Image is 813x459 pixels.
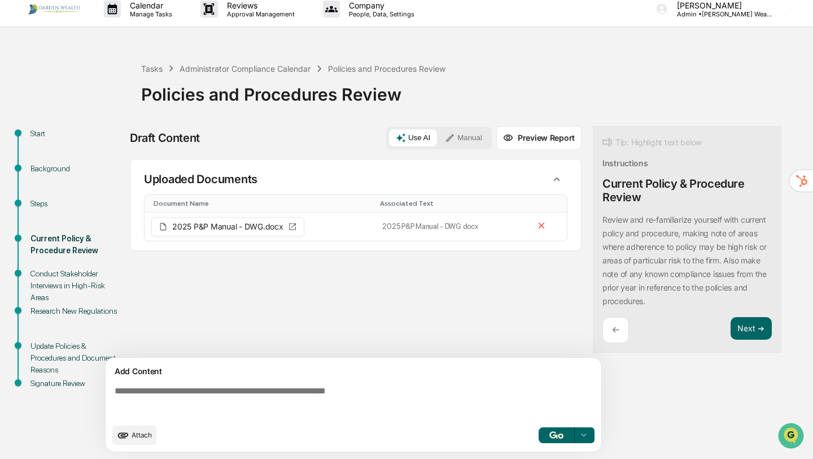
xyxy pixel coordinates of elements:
[11,86,32,107] img: 1746055101610-c473b297-6a78-478c-a979-82029cc54cd1
[154,200,371,207] div: Toggle SortBy
[130,131,200,145] div: Draft Content
[144,172,257,186] p: Uploaded Documents
[27,2,81,16] img: logo
[121,1,178,10] p: Calendar
[218,1,300,10] p: Reviews
[496,126,582,150] button: Preview Report
[389,129,437,146] button: Use AI
[30,128,123,140] div: Start
[668,10,773,18] p: Admin • [PERSON_NAME] Wealth Group
[30,340,123,376] div: Update Policies & Procedures and Document Reasons
[30,233,123,257] div: Current Policy & Procedure Review
[7,159,76,180] a: 🔎Data Lookup
[132,431,152,439] span: Attach
[11,144,20,153] div: 🖐️
[80,191,137,200] a: Powered byPylon
[7,138,77,158] a: 🖐️Preclearance
[112,192,137,200] span: Pylon
[30,305,123,317] div: Research New Regulations
[192,90,206,103] button: Start new chat
[112,426,156,445] button: upload document
[218,10,300,18] p: Approval Management
[380,200,522,207] div: Toggle SortBy
[30,268,123,304] div: Conduct Stakeholder Interviews in High-Risk Areas
[121,10,178,18] p: Manage Tasks
[549,431,563,439] img: Go
[38,98,143,107] div: We're available if you need us!
[11,165,20,174] div: 🔎
[340,1,420,10] p: Company
[668,1,773,10] p: [PERSON_NAME]
[375,213,527,241] td: 2025 P&P Manual - DWG.docx
[141,64,163,73] div: Tasks
[11,24,206,42] p: How can we help?
[82,144,91,153] div: 🗄️
[539,427,575,443] button: Go
[112,365,595,378] div: Add Content
[30,163,123,175] div: Background
[77,138,145,158] a: 🗄️Attestations
[30,378,123,389] div: Signature Review
[438,129,489,146] button: Manual
[93,142,140,154] span: Attestations
[141,75,807,105] div: Policies and Procedures Review
[602,177,772,204] div: Current Policy & Procedure Review
[612,324,619,335] p: ←
[602,136,702,149] div: Tip: Highlight text below
[180,64,311,73] div: Administrator Compliance Calendar
[340,10,420,18] p: People, Data, Settings
[23,142,73,154] span: Preclearance
[30,198,123,210] div: Steps
[38,86,185,98] div: Start new chat
[29,51,186,63] input: Clear
[534,218,549,235] button: Remove file
[602,215,767,306] p: Review and re-familiarize yourself with current policy and procedure, making note of areas where ...
[23,164,71,175] span: Data Lookup
[172,223,283,231] span: 2025 P&P Manual - DWG.docx
[328,64,445,73] div: Policies and Procedures Review
[777,422,807,452] iframe: Open customer support
[602,158,648,168] div: Instructions
[731,317,772,340] button: Next ➔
